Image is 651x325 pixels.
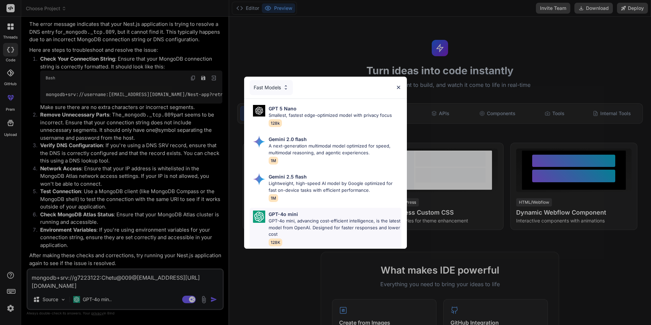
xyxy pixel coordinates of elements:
[269,238,282,246] span: 128K
[269,194,278,202] span: 1M
[269,173,307,180] p: Gemini 2.5 flash
[253,105,265,117] img: Pick Models
[283,84,289,90] img: Pick Models
[396,84,401,90] img: close
[269,211,298,218] p: GPT-4o mini
[250,80,293,95] div: Fast Models
[269,136,307,143] p: Gemini 2.0 flash
[269,143,401,156] p: A next-generation multimodal model optimized for speed, multimodal reasoning, and agentic experie...
[253,136,265,148] img: Pick Models
[269,105,297,112] p: GPT 5 Nano
[269,119,282,127] span: 128k
[269,112,392,119] p: Smallest, fastest edge-optimized model with privacy focus
[269,180,401,194] p: Lightweight, high-speed AI model by Google optimized for fast on-device tasks with efficient perf...
[253,173,265,185] img: Pick Models
[253,211,265,223] img: Pick Models
[269,218,401,238] p: GPT-4o mini, advancing cost-efficient intelligence, is the latest model from OpenAI. Designed for...
[269,157,278,165] span: 1M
